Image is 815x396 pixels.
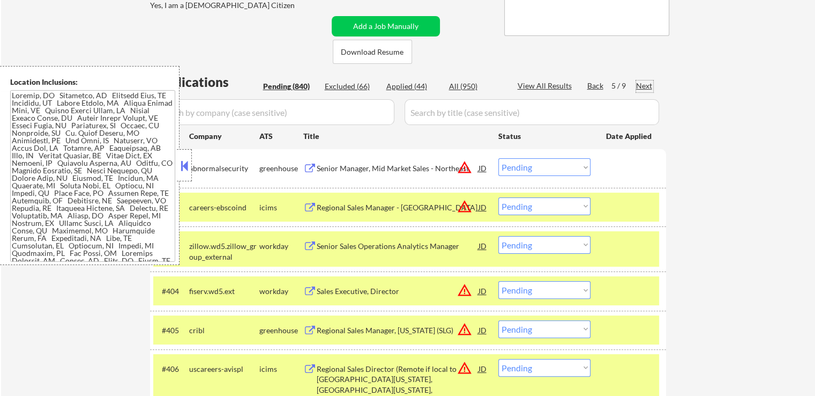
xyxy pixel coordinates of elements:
div: Applications [153,76,259,89]
div: #404 [162,286,181,297]
button: warning_amber [457,322,472,337]
div: Status [498,126,590,145]
input: Search by company (case sensitive) [153,99,394,125]
div: workday [259,241,303,252]
div: JD [477,359,488,378]
button: Download Resume [333,40,412,64]
div: icims [259,364,303,375]
div: icims [259,202,303,213]
button: warning_amber [457,361,472,376]
div: Location Inclusions: [10,77,175,87]
div: Title [303,131,488,142]
div: Back [587,80,604,91]
div: fiserv.wd5.ext [189,286,259,297]
div: greenhouse [259,325,303,336]
div: workday [259,286,303,297]
div: JD [477,158,488,178]
div: ATS [259,131,303,142]
div: Senior Manager, Mid Market Sales - Northeast [317,163,478,174]
div: Pending (840) [263,81,317,92]
div: Excluded (66) [325,81,378,92]
div: View All Results [518,80,575,91]
div: JD [477,281,488,300]
div: Sales Executive, Director [317,286,478,297]
div: Applied (44) [386,81,440,92]
div: Next [636,80,653,91]
div: #406 [162,364,181,375]
div: careers-ebscoind [189,202,259,213]
button: warning_amber [457,160,472,175]
button: warning_amber [457,283,472,298]
div: Company [189,131,259,142]
div: zillow.wd5.zillow_group_external [189,241,259,262]
div: Regional Sales Manager, [US_STATE] (SLG) [317,325,478,336]
div: JD [477,236,488,255]
button: Add a Job Manually [332,16,440,36]
div: abnormalsecurity [189,163,259,174]
div: JD [477,320,488,340]
div: JD [477,197,488,217]
div: Regional Sales Manager - [GEOGRAPHIC_DATA] [317,202,478,213]
div: uscareers-avispl [189,364,259,375]
div: Senior Sales Operations Analytics Manager [317,241,478,252]
button: warning_amber [457,199,472,214]
input: Search by title (case sensitive) [405,99,659,125]
div: All (950) [449,81,503,92]
div: cribl [189,325,259,336]
div: 5 / 9 [611,80,636,91]
div: Date Applied [606,131,653,142]
div: #405 [162,325,181,336]
div: greenhouse [259,163,303,174]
